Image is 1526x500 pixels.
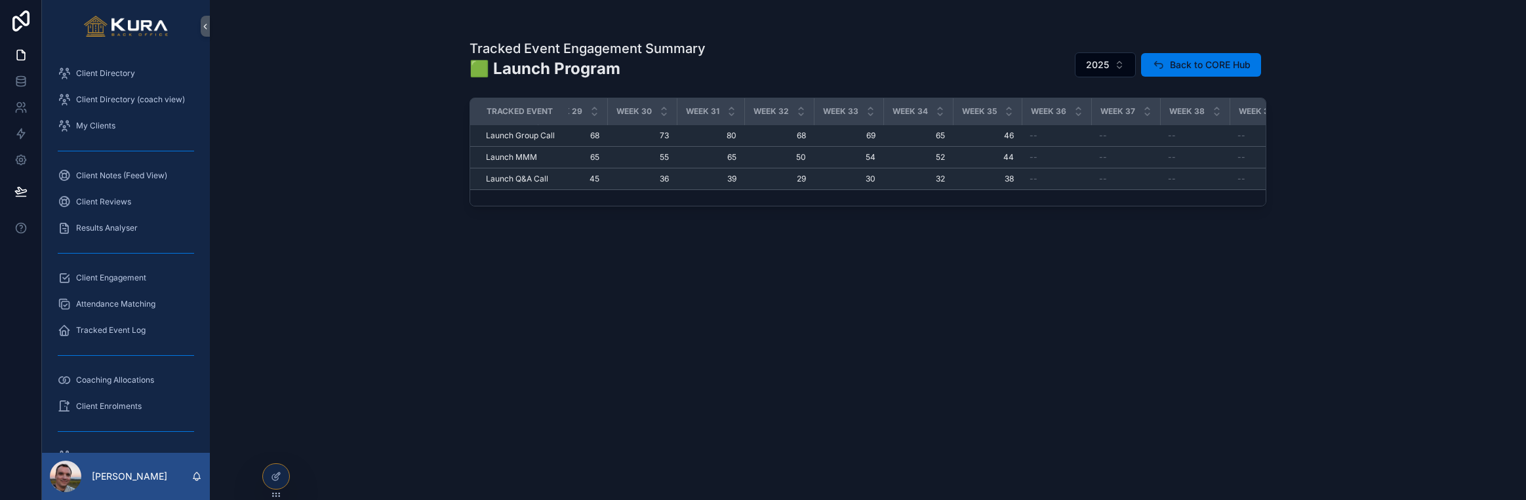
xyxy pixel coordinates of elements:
button: Back to CORE Hub [1141,53,1261,77]
span: Week 37 [1100,106,1135,117]
span: Client Engagement [76,273,146,283]
span: 73 [615,130,669,141]
span: 39 [685,174,736,184]
span: 50 [752,152,806,163]
span: Results Analyser [76,223,138,233]
span: Week 32 [753,106,789,117]
span: 44 [961,152,1014,163]
span: -- [1168,174,1176,184]
span: -- [1099,130,1107,141]
span: 69 [822,130,875,141]
button: Select Button [1075,52,1136,77]
span: Week 31 [686,106,719,117]
span: Mini Masterminds [76,451,142,461]
span: 46 [961,130,1014,141]
span: Attendance Matching [76,299,155,309]
span: 29 [752,174,806,184]
span: -- [1168,130,1176,141]
a: Results Analyser [50,216,202,240]
span: 38 [961,174,1014,184]
a: Client Notes (Feed View) [50,164,202,187]
a: Client Reviews [50,190,202,214]
a: Tracked Event Log [50,318,202,342]
a: Attendance Matching [50,292,202,316]
span: Week 30 [616,106,652,117]
p: [PERSON_NAME] [92,470,167,483]
span: -- [1237,174,1245,184]
span: 65 [891,130,945,141]
span: Back to CORE Hub [1170,58,1251,71]
span: 68 [752,130,806,141]
span: Week 35 [962,106,997,117]
span: 80 [685,130,736,141]
span: -- [1030,174,1037,184]
span: Week 33 [823,106,858,117]
span: 65 [546,152,599,163]
span: -- [1030,152,1037,163]
span: -- [1168,152,1176,163]
span: 2025 [1086,58,1109,71]
a: My Clients [50,114,202,138]
span: -- [1030,130,1037,141]
span: My Clients [76,121,115,131]
span: Launch Q&A Call [486,174,548,184]
span: -- [1099,152,1107,163]
span: 32 [891,174,945,184]
h1: Tracked Event Engagement Summary [470,39,706,58]
a: Mini Masterminds [50,444,202,468]
span: Week 38 [1169,106,1205,117]
span: Week 34 [893,106,928,117]
span: Client Directory (coach view) [76,94,185,105]
span: -- [1099,174,1107,184]
span: Tracked Event Log [76,325,146,336]
span: Client Directory [76,68,135,79]
span: Launch MMM [486,152,537,163]
h2: 🟩 Launch Program [470,58,706,79]
div: scrollable content [42,52,210,453]
img: App logo [84,16,169,37]
span: Week 36 [1031,106,1066,117]
span: Week 39 [1239,106,1274,117]
a: Client Engagement [50,266,202,290]
span: Client Notes (Feed View) [76,170,167,181]
span: 30 [822,174,875,184]
span: 54 [822,152,875,163]
span: Client Reviews [76,197,131,207]
span: Launch Group Call [486,130,555,141]
a: Client Directory (coach view) [50,88,202,111]
span: Tracked Event [487,106,553,117]
a: Client Enrolments [50,394,202,418]
a: Client Directory [50,62,202,85]
span: 65 [685,152,736,163]
span: 45 [546,174,599,184]
span: 68 [546,130,599,141]
a: Coaching Allocations [50,368,202,392]
span: Coaching Allocations [76,375,154,385]
span: 36 [615,174,669,184]
span: Client Enrolments [76,401,142,412]
span: 55 [615,152,669,163]
span: 52 [891,152,945,163]
span: -- [1237,152,1245,163]
span: -- [1237,130,1245,141]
